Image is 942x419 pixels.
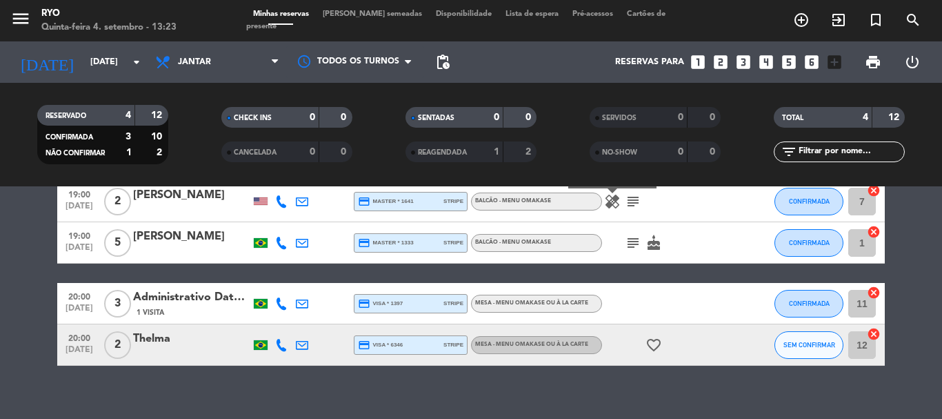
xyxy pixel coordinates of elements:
span: Jantar [178,57,211,67]
strong: 2 [157,148,165,157]
i: favorite_border [645,337,662,353]
strong: 0 [678,113,683,122]
span: visa * 6346 [358,339,403,351]
span: RESERVADO [46,113,86,119]
i: looks_one [689,53,707,71]
button: CONFIRMADA [774,290,843,318]
div: LOG OUT [892,41,932,83]
strong: 0 [310,113,315,122]
span: SEM CONFIRMAR [783,341,835,349]
span: visa * 1397 [358,298,403,310]
span: CONFIRMADA [789,300,830,307]
strong: 0 [494,113,499,122]
span: SERVIDOS [602,115,637,121]
i: search [905,12,921,28]
span: SENTADAS [418,115,454,121]
i: subject [625,193,641,210]
span: [DATE] [62,243,97,259]
span: MESA - Menu Omakase ou À La Carte [475,300,588,306]
span: stripe [443,197,463,206]
span: Reservas para [615,57,684,67]
i: credit_card [358,195,370,208]
i: arrow_drop_down [128,54,145,70]
strong: 0 [710,147,718,157]
strong: 12 [151,110,165,120]
i: cake [645,235,662,251]
span: CONFIRMADA [46,134,93,141]
i: credit_card [358,298,370,310]
span: 20:00 [62,329,97,345]
strong: 0 [710,113,718,122]
strong: 0 [310,147,315,157]
span: 2 [104,331,131,359]
strong: 0 [341,113,349,122]
span: BALCÃO - Menu Omakase [475,198,551,204]
span: Minhas reservas [246,10,316,18]
div: Quinta-feira 4. setembro - 13:23 [41,21,177,35]
strong: 3 [126,132,131,142]
span: TOTAL [782,115,803,121]
strong: 2 [525,147,534,157]
span: 3 [104,290,131,318]
strong: 0 [525,113,534,122]
span: CONFIRMADA [789,197,830,205]
strong: 4 [126,110,131,120]
strong: 1 [126,148,132,157]
span: 1 Visita [137,307,164,318]
span: 19:00 [62,227,97,243]
div: Thelma [133,330,250,348]
span: master * 1333 [358,237,414,249]
span: Cartões de presente [246,10,665,30]
i: looks_3 [734,53,752,71]
i: exit_to_app [830,12,847,28]
i: looks_two [712,53,730,71]
strong: 4 [863,113,868,122]
strong: 12 [888,113,902,122]
span: [DATE] [62,202,97,217]
span: Lista de espera [499,10,565,18]
i: credit_card [358,237,370,249]
div: Ryo [41,7,177,21]
i: healing [604,193,621,210]
i: cancel [867,184,881,197]
span: NÃO CONFIRMAR [46,150,105,157]
i: [DATE] [10,47,83,77]
div: Administrativo Datamob [133,289,250,306]
button: CONFIRMADA [774,188,843,215]
span: print [865,54,881,70]
span: stripe [443,299,463,308]
i: looks_4 [757,53,775,71]
span: CHECK INS [234,115,272,121]
div: [PERSON_NAME] [133,186,250,204]
button: CONFIRMADA [774,229,843,257]
span: stripe [443,238,463,247]
i: turned_in_not [868,12,884,28]
strong: 0 [678,147,683,157]
span: 2 [104,188,131,215]
span: 20:00 [62,288,97,304]
span: [DATE] [62,304,97,320]
i: looks_6 [803,53,821,71]
strong: 1 [494,147,499,157]
span: Pré-acessos [565,10,620,18]
i: add_box [825,53,843,71]
span: MESA - Menu Omakase ou À La Carte [475,342,588,347]
span: pending_actions [434,54,451,70]
i: credit_card [358,339,370,351]
i: cancel [867,286,881,300]
i: cancel [867,225,881,239]
span: NO-SHOW [602,149,637,156]
span: BALCÃO - Menu Omakase [475,240,551,245]
span: stripe [443,340,463,349]
button: SEM CONFIRMAR [774,331,843,359]
div: [PERSON_NAME] [133,228,250,246]
span: master * 1641 [358,195,414,208]
span: REAGENDADA [418,149,467,156]
span: [DATE] [62,345,97,361]
i: add_circle_outline [793,12,810,28]
span: CANCELADA [234,149,277,156]
input: Filtrar por nome... [797,144,904,159]
i: filter_list [781,144,797,160]
i: looks_5 [780,53,798,71]
i: subject [625,235,641,251]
